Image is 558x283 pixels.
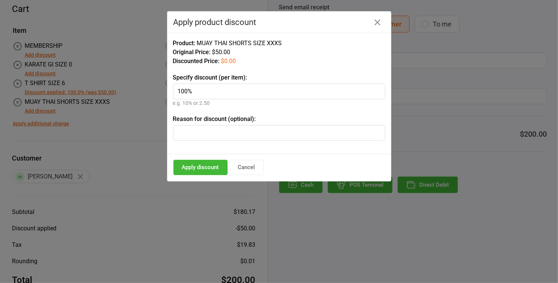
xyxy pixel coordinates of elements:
[173,73,385,82] label: Specify discount (per item):
[173,160,228,175] button: Apply discount
[173,115,385,124] label: Reason for discount (optional):
[221,57,236,65] span: $0.00
[173,49,211,56] span: Original Price:
[229,160,264,175] button: Cancel
[173,57,220,65] span: Discounted Price:
[173,48,385,57] div: $50.00
[173,39,385,48] div: MUAY THAI SHORTS SIZE XXXS
[173,40,195,47] span: Product:
[173,18,385,27] div: Apply product discount
[173,99,385,107] div: e.g. 10% or 2.50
